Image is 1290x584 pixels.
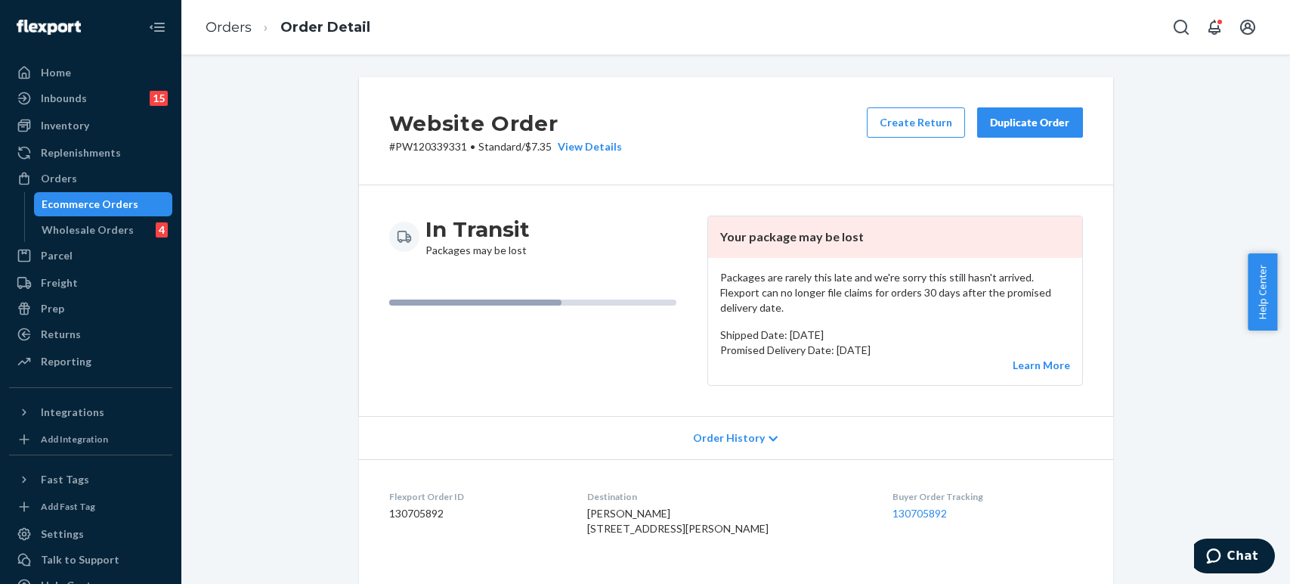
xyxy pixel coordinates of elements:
a: 130705892 [892,507,947,520]
a: Parcel [9,244,172,268]
button: Create Return [867,107,965,138]
a: Inbounds15 [9,86,172,110]
a: Add Integration [9,430,172,449]
h2: Website Order [389,107,622,139]
div: Prep [41,301,64,316]
button: Integrations [9,400,172,424]
div: 15 [150,91,168,106]
div: Replenishments [41,145,121,160]
a: Inventory [9,113,172,138]
iframe: Opens a widget where you can chat to one of our agents [1194,539,1275,576]
dt: Buyer Order Tracking [892,490,1083,503]
div: Freight [41,275,78,290]
button: Duplicate Order [977,107,1083,138]
a: Learn More [1013,359,1070,371]
div: Wholesale Orders [42,222,134,238]
div: Settings [41,527,84,542]
header: Your package may be lost [708,216,1082,258]
a: Returns [9,322,172,346]
a: Home [9,61,172,85]
button: Help Center [1248,253,1277,331]
div: Add Integration [41,433,108,446]
a: Order Detail [280,19,370,36]
button: Open account menu [1233,12,1263,42]
a: Ecommerce Orders [34,192,173,216]
div: Add Fast Tag [41,500,95,513]
div: Inventory [41,118,89,133]
span: Standard [478,140,521,153]
ol: breadcrumbs [193,5,382,50]
div: 4 [156,222,168,238]
div: Parcel [41,248,73,263]
p: Promised Delivery Date: [DATE] [720,343,1070,358]
div: Integrations [41,405,104,420]
div: Duplicate Order [990,115,1070,130]
span: • [470,140,475,153]
dt: Flexport Order ID [389,490,564,503]
a: Settings [9,522,172,546]
button: Fast Tags [9,468,172,492]
div: Reporting [41,354,91,369]
a: Prep [9,297,172,321]
span: Order History [693,430,765,446]
p: # PW120339331 / $7.35 [389,139,622,154]
a: Freight [9,271,172,295]
button: Open Search Box [1166,12,1196,42]
span: [PERSON_NAME] [STREET_ADDRESS][PERSON_NAME] [587,507,769,535]
p: Shipped Date: [DATE] [720,328,1070,343]
div: Talk to Support [41,552,119,567]
h3: In Transit [425,216,530,243]
a: Orders [206,19,252,36]
a: Reporting [9,349,172,374]
button: Close Navigation [142,12,172,42]
a: Orders [9,166,172,191]
p: Packages are rarely this late and we're sorry this still hasn't arrived. Flexport can no longer f... [720,270,1070,315]
a: Replenishments [9,141,172,165]
a: Add Fast Tag [9,498,172,516]
a: Wholesale Orders4 [34,218,173,242]
div: Packages may be lost [425,216,530,258]
div: Fast Tags [41,472,89,487]
button: Open notifications [1199,12,1230,42]
button: View Details [552,139,622,154]
div: Orders [41,171,77,186]
img: Flexport logo [17,20,81,35]
dd: 130705892 [389,506,564,521]
dt: Destination [587,490,868,503]
div: Inbounds [41,91,87,106]
div: Ecommerce Orders [42,197,138,212]
div: Home [41,65,71,80]
button: Talk to Support [9,548,172,572]
div: Returns [41,327,81,342]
